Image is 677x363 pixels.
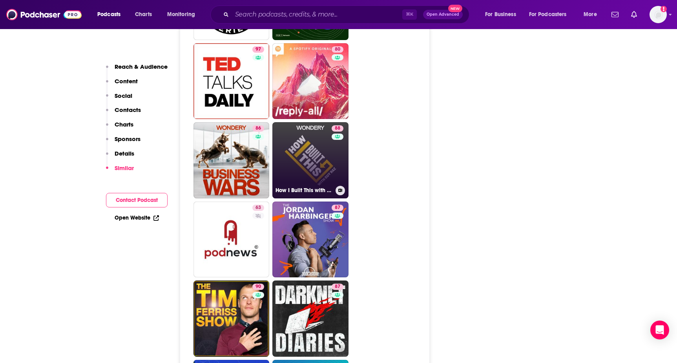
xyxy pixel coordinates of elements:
a: 87 [332,205,343,211]
span: Monitoring [167,9,195,20]
a: 97 [252,46,264,53]
span: 90 [255,283,261,291]
button: Show profile menu [650,6,667,23]
button: Open AdvancedNew [423,10,463,19]
span: Charts [135,9,152,20]
p: Contacts [115,106,141,114]
button: open menu [92,8,131,21]
p: Sponsors [115,135,141,143]
span: More [584,9,597,20]
button: Reach & Audience [106,63,168,77]
span: Podcasts [97,9,120,20]
button: Social [106,92,132,106]
svg: Add a profile image [661,6,667,12]
a: 80 [272,43,349,119]
button: Contacts [106,106,141,121]
a: 90 [252,284,264,290]
a: 63 [252,205,264,211]
button: Similar [106,164,134,179]
span: Logged in as patiencebaldacci [650,6,667,23]
span: ⌘ K [402,9,417,20]
p: Content [115,77,138,85]
h3: How I Built This with [PERSON_NAME] [276,187,332,194]
button: open menu [524,8,578,21]
a: Show notifications dropdown [628,8,640,21]
span: New [448,5,462,12]
img: Podchaser - Follow, Share and Rate Podcasts [6,7,82,22]
a: 80 [332,46,343,53]
input: Search podcasts, credits, & more... [232,8,402,21]
p: Similar [115,164,134,172]
button: open menu [162,8,205,21]
div: Search podcasts, credits, & more... [218,5,477,24]
span: For Business [485,9,516,20]
a: Open Website [115,214,159,221]
a: 87 [272,280,349,357]
a: 86 [193,122,270,198]
span: 80 [335,46,340,53]
a: 87 [332,284,343,290]
button: Details [106,150,134,164]
button: open menu [578,8,607,21]
a: 87 [272,202,349,278]
span: 87 [335,283,340,291]
button: Contact Podcast [106,193,168,207]
a: 97 [193,43,270,119]
a: 88 [332,125,343,132]
img: User Profile [650,6,667,23]
p: Reach & Audience [115,63,168,70]
a: 63 [193,202,270,278]
button: Sponsors [106,135,141,150]
span: Open Advanced [427,13,459,16]
a: 90 [193,280,270,357]
span: 86 [255,125,261,132]
div: Open Intercom Messenger [650,321,669,339]
a: Show notifications dropdown [608,8,622,21]
a: Charts [130,8,157,21]
p: Details [115,150,134,157]
span: 88 [335,125,340,132]
span: 97 [255,46,261,53]
button: Charts [106,121,133,135]
a: 88How I Built This with [PERSON_NAME] [272,122,349,198]
button: Content [106,77,138,92]
a: 86 [252,125,264,132]
span: For Podcasters [529,9,567,20]
button: open menu [480,8,526,21]
span: 87 [335,204,340,212]
p: Charts [115,121,133,128]
span: 63 [255,204,261,212]
p: Social [115,92,132,99]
